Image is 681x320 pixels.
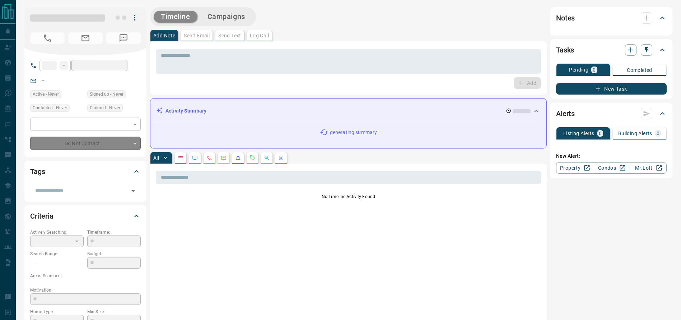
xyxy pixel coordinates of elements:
[30,137,141,150] div: Do Not Contact
[593,67,596,72] p: 0
[156,193,541,200] p: No Timeline Activity Found
[30,166,45,177] h2: Tags
[90,91,123,98] span: Signed up - Never
[593,162,630,174] a: Condos
[87,251,141,257] p: Budget:
[153,155,159,160] p: All
[178,155,183,161] svg: Notes
[221,155,227,161] svg: Emails
[87,308,141,315] p: Min Size:
[165,107,206,115] p: Activity Summary
[235,155,241,161] svg: Listing Alerts
[569,67,588,72] p: Pending
[556,162,593,174] a: Property
[128,186,138,196] button: Open
[30,287,141,293] p: Motivation:
[192,155,198,161] svg: Lead Browsing Activity
[154,11,197,23] button: Timeline
[68,32,103,44] span: No Email
[206,155,212,161] svg: Calls
[30,207,141,225] div: Criteria
[42,78,45,83] a: --
[556,12,575,24] h2: Notes
[106,32,141,44] span: No Number
[330,129,377,136] p: generating summary
[33,104,67,111] span: Contacted - Never
[556,41,667,59] div: Tasks
[556,108,575,119] h2: Alerts
[90,104,120,111] span: Claimed - Never
[599,131,602,136] p: 0
[30,257,84,269] p: -- - --
[87,229,141,236] p: Timeframe:
[30,251,84,257] p: Search Range:
[200,11,252,23] button: Campaigns
[153,33,175,38] p: Add Note
[264,155,270,161] svg: Opportunities
[30,273,141,279] p: Areas Searched:
[278,155,284,161] svg: Agent Actions
[563,131,594,136] p: Listing Alerts
[556,152,667,160] p: New Alert:
[556,44,574,56] h2: Tasks
[618,131,652,136] p: Building Alerts
[30,229,84,236] p: Actively Searching:
[30,163,141,180] div: Tags
[156,104,541,118] div: Activity Summary
[33,91,59,98] span: Active - Never
[556,105,667,122] div: Alerts
[630,162,667,174] a: Mr.Loft
[30,210,53,222] h2: Criteria
[556,83,667,95] button: New Task
[627,68,652,73] p: Completed
[556,9,667,27] div: Notes
[249,155,255,161] svg: Requests
[30,308,84,315] p: Home Type:
[657,131,659,136] p: 0
[30,32,65,44] span: No Number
